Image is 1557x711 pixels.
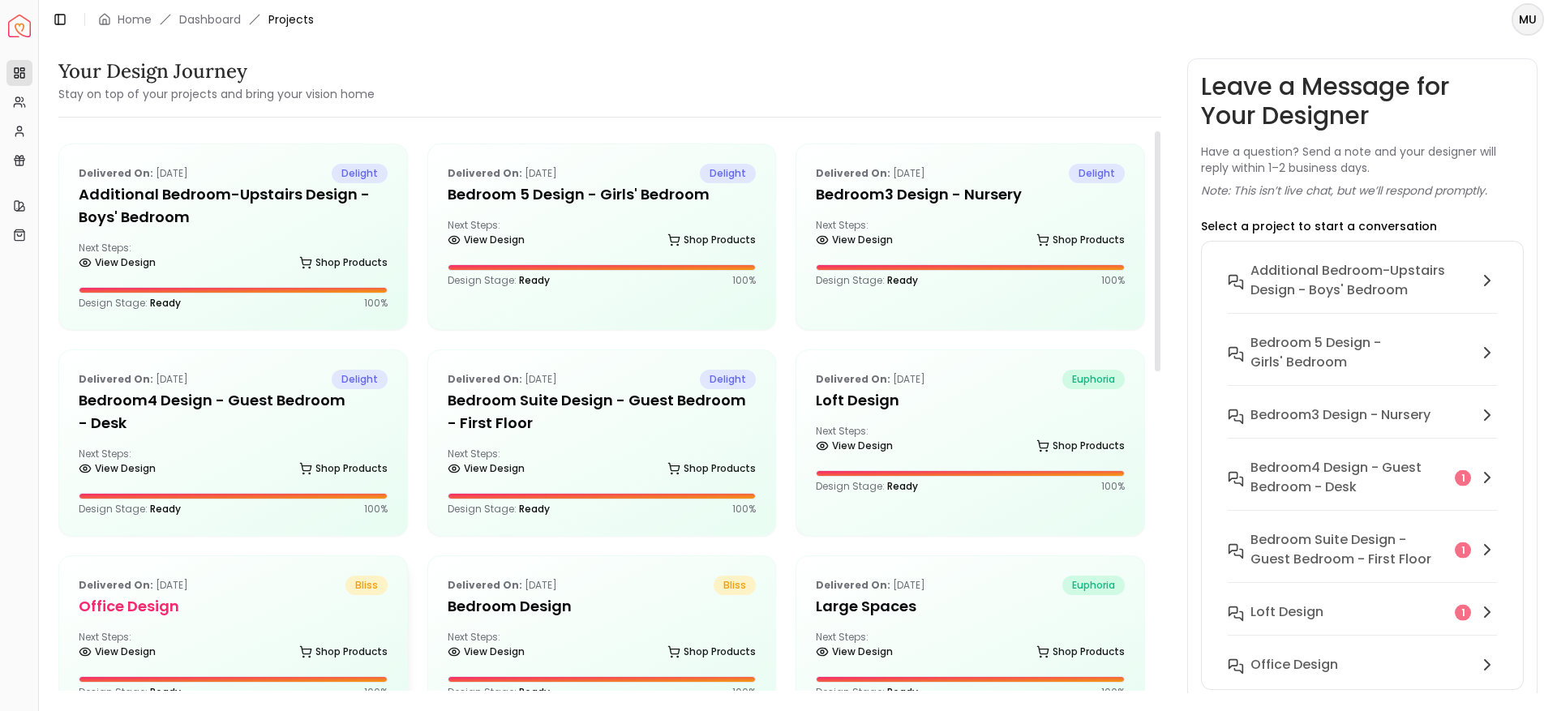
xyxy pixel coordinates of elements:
a: Home [118,11,152,28]
h5: Additional Bedroom-Upstairs design - Boys' Bedroom [79,183,388,229]
div: Next Steps: [79,242,388,274]
div: 1 [1455,470,1471,486]
p: 100 % [732,686,756,699]
h5: Bedroom4 design - Guest Bedroom - Desk [79,389,388,435]
span: delight [332,370,388,389]
a: View Design [448,229,525,251]
a: View Design [79,457,156,480]
a: View Design [448,640,525,663]
a: Shop Products [1036,229,1125,251]
p: [DATE] [79,576,188,595]
small: Stay on top of your projects and bring your vision home [58,86,375,102]
a: Dashboard [179,11,241,28]
p: Design Stage: [79,503,181,516]
p: [DATE] [448,164,557,183]
button: Bedroom Suite design - Guest Bedroom - First Floor1 [1215,524,1510,596]
span: euphoria [1062,370,1125,389]
div: Next Steps: [816,425,1125,457]
a: View Design [448,457,525,480]
h5: Bedroom3 design - Nursery [816,183,1125,206]
span: delight [1069,164,1125,183]
button: Bedroom 5 design - Girls' Bedroom [1215,327,1510,399]
button: Additional Bedroom-Upstairs design - Boys' Bedroom [1215,255,1510,327]
p: 100 % [364,297,388,310]
b: Delivered on: [448,578,522,592]
span: delight [332,164,388,183]
b: Delivered on: [79,166,153,180]
h3: Leave a Message for Your Designer [1201,72,1524,131]
span: Ready [150,502,181,516]
div: 1 [1455,605,1471,621]
a: View Design [79,251,156,274]
div: Next Steps: [448,219,757,251]
h5: Office Design [79,595,388,618]
p: Have a question? Send a note and your designer will reply within 1–2 business days. [1201,143,1524,176]
div: 1 [1455,542,1471,559]
p: [DATE] [79,370,188,389]
button: Bedroom3 design - Nursery [1215,399,1510,452]
p: Design Stage: [448,274,550,287]
a: Shop Products [299,640,388,663]
span: delight [700,370,756,389]
span: Ready [150,685,181,699]
p: [DATE] [816,370,925,389]
a: View Design [79,640,156,663]
h6: Bedroom4 design - Guest Bedroom - Desk [1250,458,1448,497]
p: 100 % [1101,686,1125,699]
span: MU [1513,5,1542,34]
p: 100 % [364,686,388,699]
a: View Design [816,229,893,251]
a: Shop Products [667,457,756,480]
p: 100 % [1101,480,1125,493]
p: [DATE] [79,164,188,183]
span: Ready [150,296,181,310]
p: [DATE] [816,164,925,183]
a: Shop Products [299,251,388,274]
button: Loft design1 [1215,596,1510,649]
p: Design Stage: [448,686,550,699]
p: [DATE] [816,576,925,595]
h5: Large Spaces [816,595,1125,618]
a: View Design [816,640,893,663]
p: Design Stage: [816,274,918,287]
h5: Bedroom 5 design - Girls' Bedroom [448,183,757,206]
span: Projects [268,11,314,28]
div: Next Steps: [79,631,388,663]
span: Ready [887,273,918,287]
p: Select a project to start a conversation [1201,218,1437,234]
b: Delivered on: [79,372,153,386]
p: [DATE] [448,576,557,595]
h6: Bedroom3 design - Nursery [1250,405,1430,425]
p: Note: This isn’t live chat, but we’ll respond promptly. [1201,182,1487,199]
nav: breadcrumb [98,11,314,28]
h5: Bedroom Design [448,595,757,618]
p: Design Stage: [816,686,918,699]
div: Next Steps: [448,448,757,480]
h6: Loft design [1250,602,1323,622]
a: Shop Products [1036,640,1125,663]
button: MU [1512,3,1544,36]
p: Design Stage: [448,503,550,516]
button: Office Design [1215,649,1510,701]
b: Delivered on: [448,372,522,386]
div: Next Steps: [816,631,1125,663]
span: bliss [714,576,756,595]
a: Shop Products [299,457,388,480]
p: Design Stage: [79,297,181,310]
span: Ready [887,685,918,699]
a: View Design [816,435,893,457]
b: Delivered on: [816,166,890,180]
h5: Loft design [816,389,1125,412]
span: Ready [519,273,550,287]
h5: Bedroom Suite design - Guest Bedroom - First Floor [448,389,757,435]
b: Delivered on: [448,166,522,180]
span: bliss [345,576,388,595]
p: [DATE] [448,370,557,389]
button: Bedroom4 design - Guest Bedroom - Desk1 [1215,452,1510,524]
p: 100 % [364,503,388,516]
span: Ready [519,685,550,699]
h6: Office Design [1250,655,1338,675]
h6: Additional Bedroom-Upstairs design - Boys' Bedroom [1250,261,1471,300]
h3: Your Design Journey [58,58,375,84]
h6: Bedroom Suite design - Guest Bedroom - First Floor [1250,530,1448,569]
